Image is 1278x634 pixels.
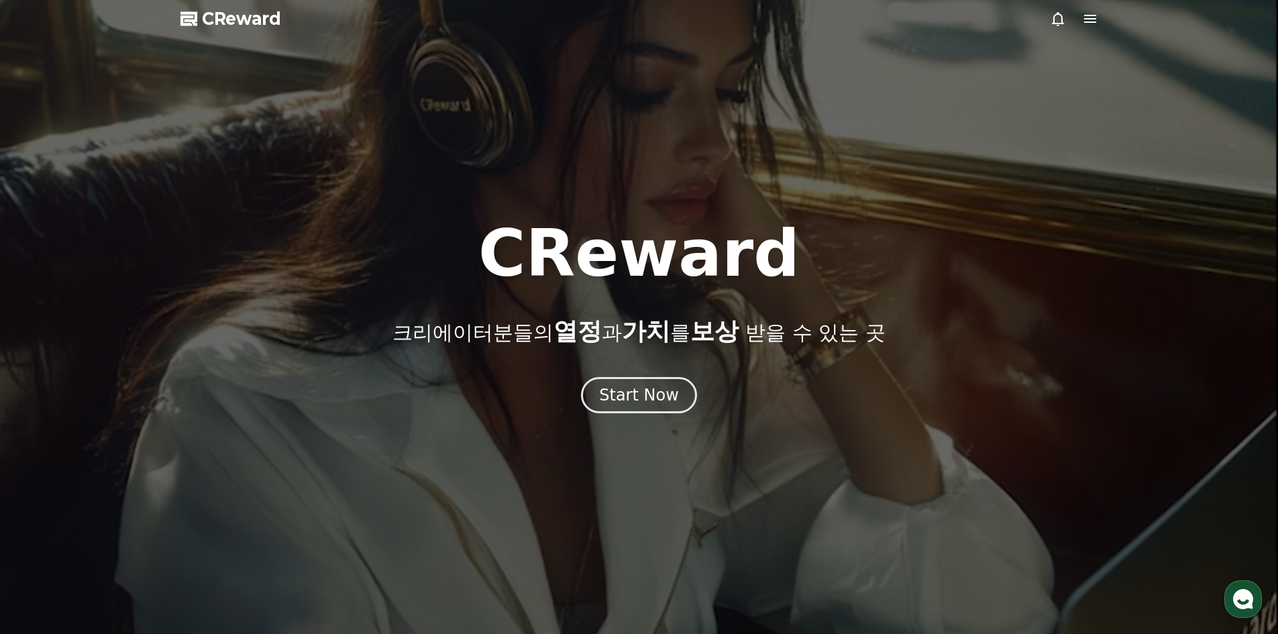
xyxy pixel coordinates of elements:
span: 열정 [553,317,602,345]
p: 크리에이터분들의 과 를 받을 수 있는 곳 [392,318,885,345]
a: CReward [180,8,281,30]
div: Start Now [599,384,679,406]
a: Start Now [581,390,697,403]
span: 보상 [690,317,739,345]
span: CReward [202,8,281,30]
button: Start Now [581,377,697,413]
h1: CReward [478,221,800,286]
span: 가치 [622,317,670,345]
